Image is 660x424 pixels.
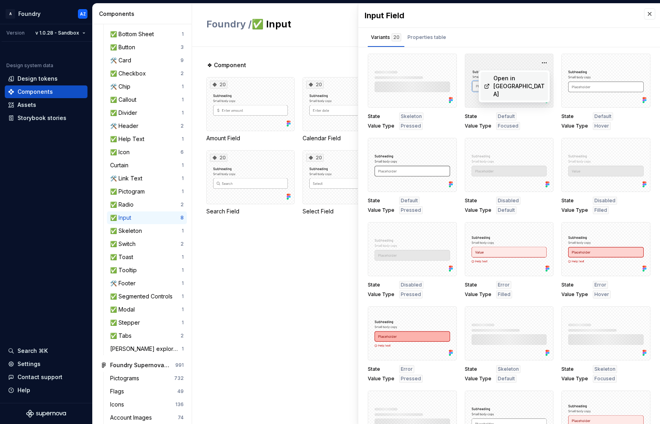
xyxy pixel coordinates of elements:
a: ✅ Segmented Controls1 [107,290,187,303]
a: Curtain1 [107,159,187,172]
div: 74 [178,414,184,421]
span: State [465,366,491,372]
span: Pressed [401,376,421,382]
div: Components [17,88,53,96]
a: Foundry Supernova Assets991 [97,359,187,372]
a: ✅ Stepper1 [107,316,187,329]
div: Components [99,10,188,18]
div: Amount Field [206,134,295,142]
div: 1 [182,254,184,260]
div: 1 [182,188,184,195]
div: 6 [181,149,184,155]
div: ✅ Help Text [110,135,148,143]
span: Value Type [368,207,394,213]
span: Value Type [368,376,394,382]
span: State [561,197,588,204]
a: ✅ Input8 [107,211,187,224]
div: Assets [17,101,36,109]
div: ✅ Segmented Controls [110,292,176,300]
a: 🛠️ Header2 [107,120,187,132]
div: 732 [174,375,184,381]
span: Disabled [401,282,422,288]
span: State [368,282,394,288]
div: Open in [GEOGRAPHIC_DATA] [493,74,545,98]
div: 1 [182,346,184,352]
span: Disabled [594,197,615,204]
span: State [368,113,394,120]
span: Skeleton [498,366,519,372]
div: Calendar Field [303,134,391,142]
div: 2 [181,70,184,77]
span: Skeleton [594,366,615,372]
a: ✅ Divider1 [107,106,187,119]
span: Default [498,376,515,382]
a: Assets [5,99,87,111]
span: Focused [594,376,615,382]
div: 49 [177,388,184,395]
div: 20 [210,81,227,89]
span: Value Type [368,291,394,298]
a: Pictograms732 [107,372,187,385]
button: AFoundryAZ [2,5,91,22]
div: 20 [210,154,227,162]
div: 20 [392,33,401,41]
a: Account Images74 [107,411,187,424]
div: 1 [182,267,184,273]
div: Flags [110,387,127,395]
div: 1 [182,31,184,37]
div: 9 [181,57,184,64]
span: Value Type [368,123,394,129]
div: Pictograms [110,374,142,382]
div: Design tokens [17,75,58,83]
div: 1 [182,83,184,90]
a: Design tokens [5,72,87,85]
span: ❖ Component [207,61,246,69]
div: 8 [181,215,184,221]
span: v 1.0.28 - Sandbox [35,30,79,36]
div: Help [17,386,30,394]
div: AZ [80,11,86,17]
span: State [561,366,588,372]
span: Value Type [465,123,491,129]
div: 20Calendar Field [303,77,391,142]
div: 20Amount Field [206,77,295,142]
a: Storybook stories [5,112,87,124]
span: Error [594,282,606,288]
span: State [465,282,491,288]
span: Filled [498,291,511,298]
a: Supernova Logo [26,410,66,418]
div: Select Field [303,207,391,215]
a: Settings [5,358,87,370]
div: 1 [182,136,184,142]
a: 🛠️ Footer1 [107,277,187,290]
span: Value Type [465,376,491,382]
a: ✅ Switch2 [107,238,187,250]
span: Value Type [561,123,588,129]
div: 1 [182,293,184,300]
div: Settings [17,360,41,368]
a: Components [5,85,87,98]
span: State [465,197,491,204]
div: ✅ Tabs [110,332,135,340]
span: Pressed [401,291,421,298]
div: [PERSON_NAME] exploration [110,345,182,353]
div: Input Field [365,10,636,21]
span: Default [498,207,515,213]
div: 2 [181,123,184,129]
div: 1 [182,175,184,182]
div: A [6,9,15,19]
div: 🛠️ Card [110,56,134,64]
a: ✅ Button3 [107,41,187,54]
a: ✅ Help Text1 [107,133,187,145]
div: Contact support [17,373,62,381]
span: Default [401,197,418,204]
div: 20Search Field [206,150,295,215]
a: ✅ Icon6 [107,146,187,159]
div: ✅ Modal [110,306,138,314]
a: ✅ Callout1 [107,93,187,106]
div: Foundry [18,10,41,18]
div: 1 [182,306,184,313]
a: ✅ Checkbox2 [107,67,187,80]
span: State [368,366,394,372]
span: State [561,282,588,288]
